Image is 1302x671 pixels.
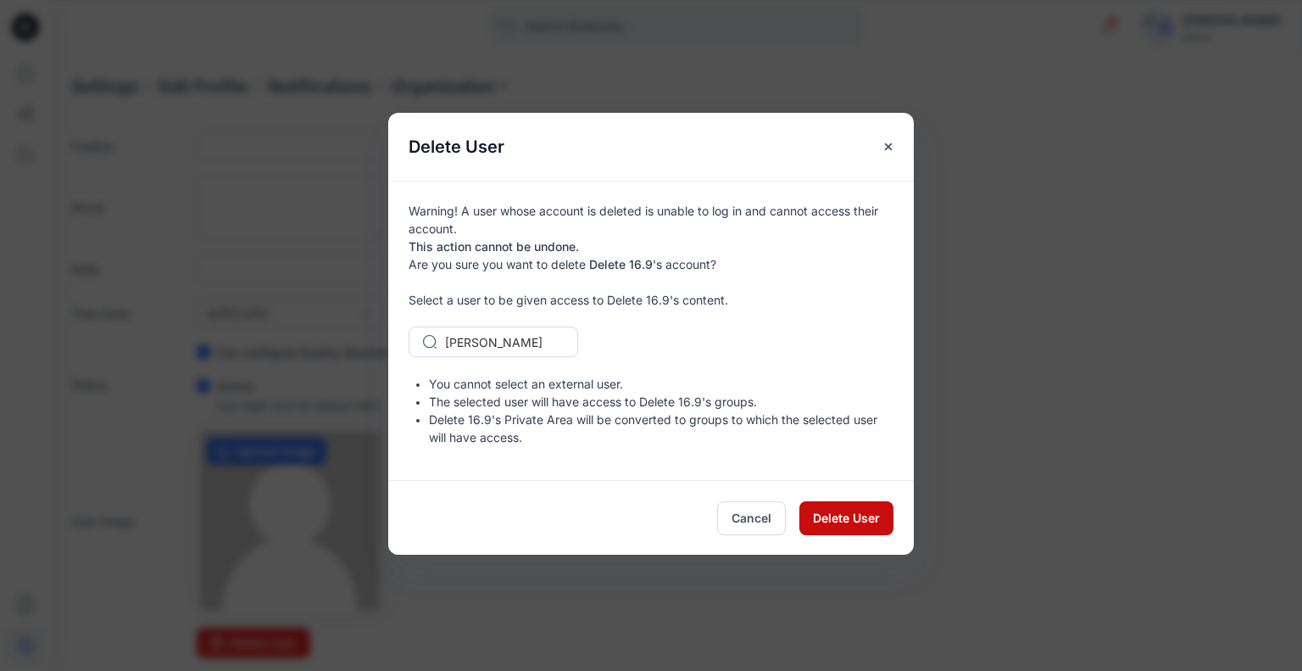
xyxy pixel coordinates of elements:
[589,257,653,271] b: Delete 16.9
[717,501,786,535] button: Cancel
[799,501,893,535] button: Delete User
[873,131,904,162] button: Close
[409,239,579,254] b: This action cannot be undone.
[388,181,914,480] div: Warning! A user whose account is deleted is unable to log in and cannot access their account. Are...
[813,509,880,527] span: Delete User
[732,509,771,527] span: Cancel
[429,393,893,411] li: The selected user will have access to Delete 16.9's groups.
[429,375,893,393] li: You cannot select an external user.
[388,113,525,181] h5: Delete User
[429,411,893,446] li: Delete 16.9's Private Area will be converted to groups to which the selected user will have access.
